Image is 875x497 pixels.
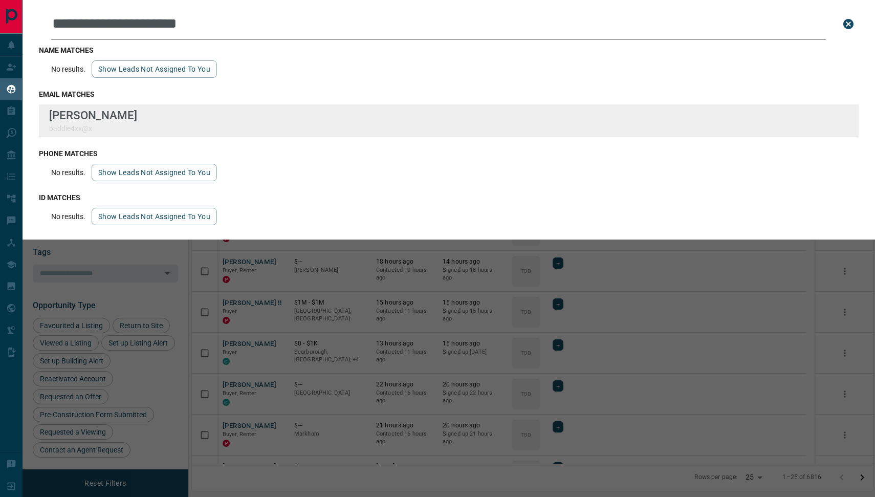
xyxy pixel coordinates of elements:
[39,193,859,202] h3: id matches
[51,212,85,221] p: No results.
[92,164,217,181] button: show leads not assigned to you
[39,90,859,98] h3: email matches
[838,14,859,34] button: close search bar
[92,60,217,78] button: show leads not assigned to you
[39,46,859,54] h3: name matches
[49,109,137,122] p: [PERSON_NAME]
[49,124,137,133] p: baddie4xx@x
[92,208,217,225] button: show leads not assigned to you
[51,65,85,73] p: No results.
[39,149,859,158] h3: phone matches
[51,168,85,177] p: No results.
